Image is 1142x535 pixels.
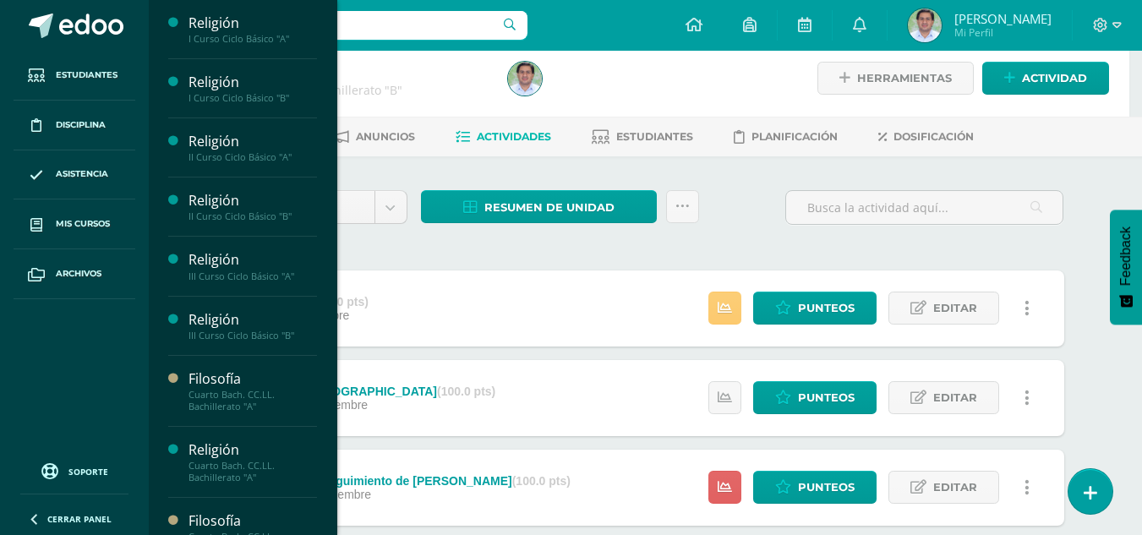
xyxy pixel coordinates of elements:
[1022,63,1087,94] span: Actividad
[56,217,110,231] span: Mis cursos
[189,440,317,460] div: Religión
[189,440,317,483] a: ReligiónCuarto Bach. CC.LL. Bachillerato "A"
[189,369,317,412] a: FilosofíaCuarto Bach. CC.LL. Bachillerato "A"
[189,132,317,163] a: ReligiónII Curso Ciclo Básico "A"
[189,191,317,222] a: ReligiónII Curso Ciclo Básico "B"
[753,381,877,414] a: Punteos
[189,14,317,45] a: ReligiónI Curso Ciclo Básico "A"
[189,73,317,104] a: ReligiónI Curso Ciclo Básico "B"
[189,132,317,151] div: Religión
[1110,210,1142,325] button: Feedback - Mostrar encuesta
[56,267,101,281] span: Archivos
[189,191,317,210] div: Religión
[221,385,495,398] div: Discípulas de [DEMOGRAPHIC_DATA]
[189,369,317,389] div: Filosofía
[221,474,571,488] div: PMA Encuentro y seguimiento de [PERSON_NAME]
[14,199,135,249] a: Mis cursos
[14,249,135,299] a: Archivos
[1118,227,1134,286] span: Feedback
[734,123,838,150] a: Planificación
[189,250,317,270] div: Religión
[47,513,112,525] span: Cerrar panel
[908,8,942,42] img: 083b1af04f9fe0918e6b283010923b5f.png
[189,151,317,163] div: II Curso Ciclo Básico "A"
[954,10,1052,27] span: [PERSON_NAME]
[14,51,135,101] a: Estudiantes
[933,292,977,324] span: Editar
[189,33,317,45] div: I Curso Ciclo Básico "A"
[14,150,135,200] a: Asistencia
[189,14,317,33] div: Religión
[200,82,488,98] div: Cuarto Bach. CC.LL. Bachillerato 'B'
[14,101,135,150] a: Disciplina
[160,11,527,40] input: Busca un usuario...
[189,92,317,104] div: I Curso Ciclo Básico "B"
[310,295,369,308] strong: (100.0 pts)
[477,130,551,143] span: Actividades
[56,68,117,82] span: Estudiantes
[954,25,1052,40] span: Mi Perfil
[592,123,693,150] a: Estudiantes
[189,270,317,282] div: III Curso Ciclo Básico "A"
[751,130,838,143] span: Planificación
[512,474,571,488] strong: (100.0 pts)
[421,190,657,223] a: Resumen de unidad
[456,123,551,150] a: Actividades
[798,472,855,503] span: Punteos
[982,62,1109,95] a: Actividad
[56,167,108,181] span: Asistencia
[189,511,317,531] div: Filosofía
[798,292,855,324] span: Punteos
[786,191,1063,224] input: Busca la actividad aquí...
[878,123,974,150] a: Dosificación
[189,250,317,281] a: ReligiónIII Curso Ciclo Básico "A"
[189,389,317,412] div: Cuarto Bach. CC.LL. Bachillerato "A"
[484,192,615,223] span: Resumen de unidad
[933,472,977,503] span: Editar
[798,382,855,413] span: Punteos
[753,292,877,325] a: Punteos
[189,310,317,341] a: ReligiónIII Curso Ciclo Básico "B"
[616,130,693,143] span: Estudiantes
[753,471,877,504] a: Punteos
[508,62,542,96] img: 083b1af04f9fe0918e6b283010923b5f.png
[189,330,317,341] div: III Curso Ciclo Básico "B"
[857,63,952,94] span: Herramientas
[189,73,317,92] div: Religión
[200,58,488,82] h1: Religión
[56,118,106,132] span: Disciplina
[933,382,977,413] span: Editar
[189,310,317,330] div: Religión
[817,62,974,95] a: Herramientas
[356,130,415,143] span: Anuncios
[333,123,415,150] a: Anuncios
[189,210,317,222] div: II Curso Ciclo Básico "B"
[20,459,128,482] a: Soporte
[893,130,974,143] span: Dosificación
[189,460,317,483] div: Cuarto Bach. CC.LL. Bachillerato "A"
[437,385,495,398] strong: (100.0 pts)
[68,466,108,478] span: Soporte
